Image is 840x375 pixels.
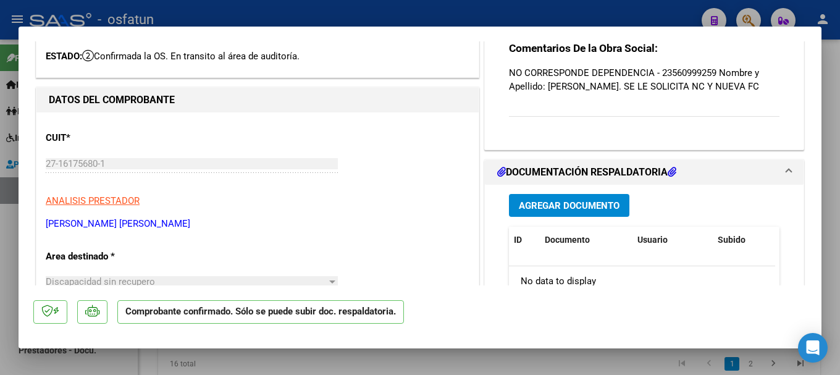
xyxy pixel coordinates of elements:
datatable-header-cell: Subido [713,227,775,253]
mat-expansion-panel-header: DOCUMENTACIÓN RESPALDATORIA [485,160,804,185]
span: Usuario [637,235,668,245]
span: ESTADO: [46,51,82,62]
datatable-header-cell: ID [509,227,540,253]
div: No data to display [509,266,775,297]
span: ID [514,235,522,245]
span: Documento [545,235,590,245]
span: ANALISIS PRESTADOR [46,195,140,206]
strong: DATOS DEL COMPROBANTE [49,94,175,106]
strong: Comentarios De la Obra Social: [509,42,658,54]
div: Open Intercom Messenger [798,333,828,363]
datatable-header-cell: Documento [540,227,632,253]
p: [PERSON_NAME] [PERSON_NAME] [46,217,469,231]
h1: DOCUMENTACIÓN RESPALDATORIA [497,165,676,180]
p: Comprobante confirmado. Sólo se puede subir doc. respaldatoria. [117,300,404,324]
datatable-header-cell: Acción [775,227,836,253]
span: Subido [718,235,745,245]
button: Agregar Documento [509,194,629,217]
span: Discapacidad sin recupero [46,276,155,287]
p: NO CORRESPONDE DEPENDENCIA - 23560999259 Nombre y Apellido: [PERSON_NAME]. SE LE SOLICITA NC Y NU... [509,66,779,93]
span: Agregar Documento [519,200,619,211]
datatable-header-cell: Usuario [632,227,713,253]
p: CUIT [46,131,173,145]
span: Confirmada la OS. En transito al área de auditoría. [82,51,300,62]
div: COMENTARIOS [485,21,804,149]
p: Area destinado * [46,250,173,264]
